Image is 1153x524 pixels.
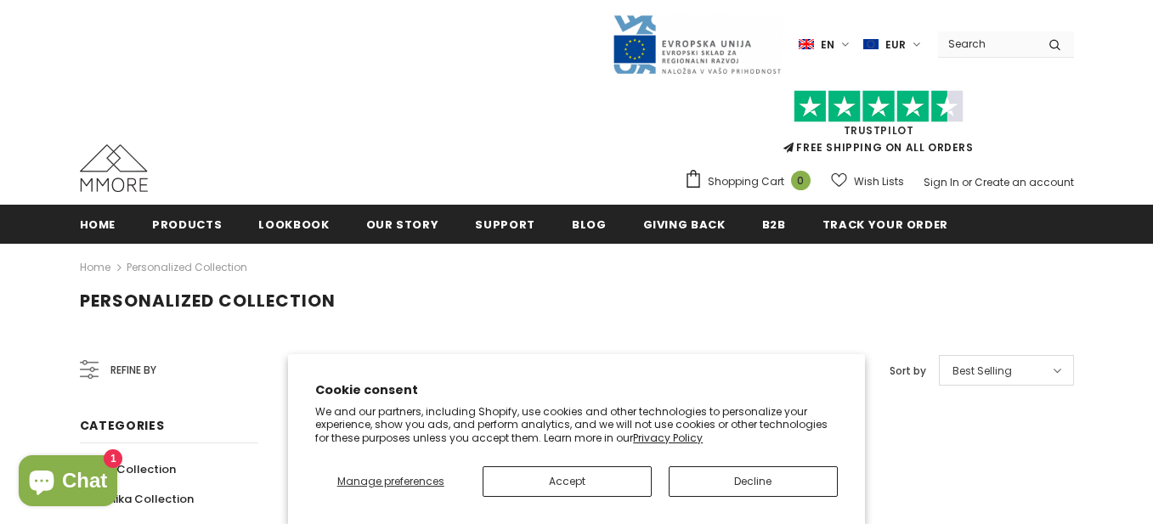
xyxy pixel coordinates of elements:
[152,205,222,243] a: Products
[80,454,176,484] a: Wood Collection
[366,205,439,243] a: Our Story
[572,217,607,233] span: Blog
[612,37,782,51] a: Javni Razpis
[475,205,535,243] a: support
[572,205,607,243] a: Blog
[80,144,148,192] img: MMORE Cases
[80,257,110,278] a: Home
[80,484,194,514] a: Organika Collection
[258,205,329,243] a: Lookbook
[633,431,703,445] a: Privacy Policy
[890,363,926,380] label: Sort by
[669,466,838,497] button: Decline
[762,217,786,233] span: B2B
[924,175,959,189] a: Sign In
[80,461,176,477] span: Wood Collection
[952,363,1012,380] span: Best Selling
[127,260,247,274] a: Personalized Collection
[791,171,811,190] span: 0
[821,37,834,54] span: en
[643,205,726,243] a: Giving back
[794,90,964,123] img: Trust Pilot Stars
[822,217,948,233] span: Track your order
[854,173,904,190] span: Wish Lists
[799,37,814,52] img: i-lang-1.png
[110,361,156,380] span: Refine by
[315,405,838,445] p: We and our partners, including Shopify, use cookies and other technologies to personalize your ex...
[684,98,1074,155] span: FREE SHIPPING ON ALL ORDERS
[684,169,819,194] a: Shopping Cart 0
[938,31,1036,56] input: Search Site
[708,173,784,190] span: Shopping Cart
[822,205,948,243] a: Track your order
[885,37,906,54] span: EUR
[258,217,329,233] span: Lookbook
[14,455,122,510] inbox-online-store-chat: Shopify online store chat
[762,205,786,243] a: B2B
[80,289,336,313] span: Personalized Collection
[80,217,116,233] span: Home
[483,466,652,497] button: Accept
[315,381,838,399] h2: Cookie consent
[831,166,904,196] a: Wish Lists
[80,417,165,434] span: Categories
[643,217,726,233] span: Giving back
[975,175,1074,189] a: Create an account
[80,491,194,507] span: Organika Collection
[366,217,439,233] span: Our Story
[152,217,222,233] span: Products
[962,175,972,189] span: or
[844,123,914,138] a: Trustpilot
[315,466,466,497] button: Manage preferences
[612,14,782,76] img: Javni Razpis
[80,205,116,243] a: Home
[475,217,535,233] span: support
[337,474,444,488] span: Manage preferences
